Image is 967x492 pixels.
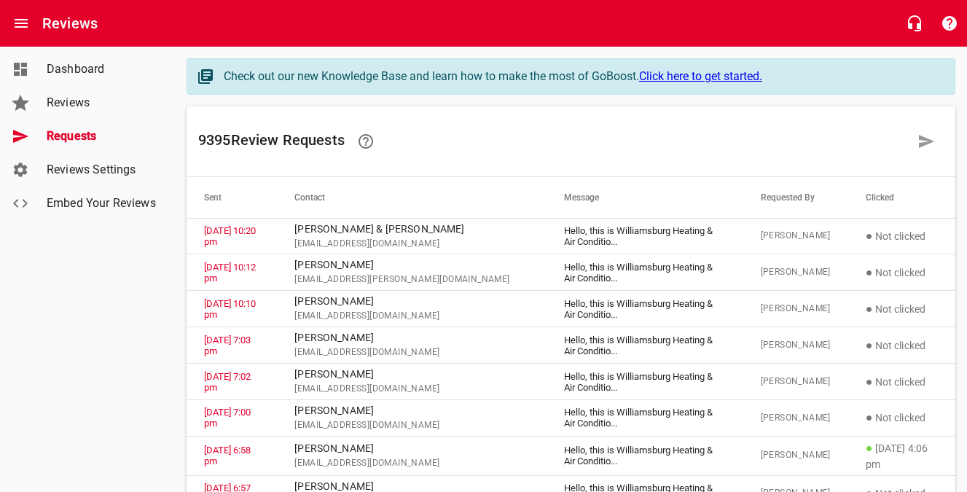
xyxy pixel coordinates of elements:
[294,441,529,456] p: [PERSON_NAME]
[743,177,848,218] th: Requested By
[294,367,529,382] p: [PERSON_NAME]
[547,327,743,364] td: Hello, this is Williamsburg Heating & Air Conditio ...
[866,338,873,352] span: ●
[866,441,873,455] span: ●
[866,264,938,281] p: Not clicked
[294,403,529,418] p: [PERSON_NAME]
[198,124,909,159] h6: 9395 Review Request s
[639,69,762,83] a: Click here to get started.
[294,309,529,324] span: [EMAIL_ADDRESS][DOMAIN_NAME]
[866,229,873,243] span: ●
[4,6,39,41] button: Open drawer
[866,409,938,426] p: Not clicked
[204,407,251,429] a: [DATE] 7:00 pm
[547,364,743,400] td: Hello, this is Williamsburg Heating & Air Conditio ...
[866,440,938,472] p: [DATE] 4:06 pm
[866,265,873,279] span: ●
[866,410,873,424] span: ●
[294,330,529,345] p: [PERSON_NAME]
[204,335,251,356] a: [DATE] 7:03 pm
[761,302,831,316] span: [PERSON_NAME]
[348,124,383,159] a: Learn how requesting reviews can improve your online presence
[547,177,743,218] th: Message
[294,456,529,471] span: [EMAIL_ADDRESS][DOMAIN_NAME]
[294,382,529,397] span: [EMAIL_ADDRESS][DOMAIN_NAME]
[204,445,251,466] a: [DATE] 6:58 pm
[866,300,938,318] p: Not clicked
[761,229,831,243] span: [PERSON_NAME]
[47,195,157,212] span: Embed Your Reviews
[866,375,873,388] span: ●
[761,411,831,426] span: [PERSON_NAME]
[224,68,940,85] div: Check out our new Knowledge Base and learn how to make the most of GoBoost.
[866,227,938,245] p: Not clicked
[866,373,938,391] p: Not clicked
[294,222,529,237] p: [PERSON_NAME] & [PERSON_NAME]
[294,257,529,273] p: [PERSON_NAME]
[761,265,831,280] span: [PERSON_NAME]
[761,448,831,463] span: [PERSON_NAME]
[547,436,743,475] td: Hello, this is Williamsburg Heating & Air Conditio ...
[294,345,529,360] span: [EMAIL_ADDRESS][DOMAIN_NAME]
[294,273,529,287] span: [EMAIL_ADDRESS][PERSON_NAME][DOMAIN_NAME]
[547,254,743,291] td: Hello, this is Williamsburg Heating & Air Conditio ...
[204,298,256,320] a: [DATE] 10:10 pm
[866,302,873,316] span: ●
[848,177,955,218] th: Clicked
[761,375,831,389] span: [PERSON_NAME]
[866,337,938,354] p: Not clicked
[547,291,743,327] td: Hello, this is Williamsburg Heating & Air Conditio ...
[204,262,256,284] a: [DATE] 10:12 pm
[547,400,743,437] td: Hello, this is Williamsburg Heating & Air Conditio ...
[47,161,157,179] span: Reviews Settings
[932,6,967,41] button: Support Portal
[761,338,831,353] span: [PERSON_NAME]
[187,177,277,218] th: Sent
[47,60,157,78] span: Dashboard
[42,12,98,35] h6: Reviews
[909,124,944,159] a: Request a review
[294,237,529,251] span: [EMAIL_ADDRESS][DOMAIN_NAME]
[547,218,743,254] td: Hello, this is Williamsburg Heating & Air Conditio ...
[294,418,529,433] span: [EMAIL_ADDRESS][DOMAIN_NAME]
[47,94,157,112] span: Reviews
[277,177,547,218] th: Contact
[204,225,256,247] a: [DATE] 10:20 pm
[47,128,157,145] span: Requests
[897,6,932,41] button: Live Chat
[204,371,251,393] a: [DATE] 7:02 pm
[294,294,529,309] p: [PERSON_NAME]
